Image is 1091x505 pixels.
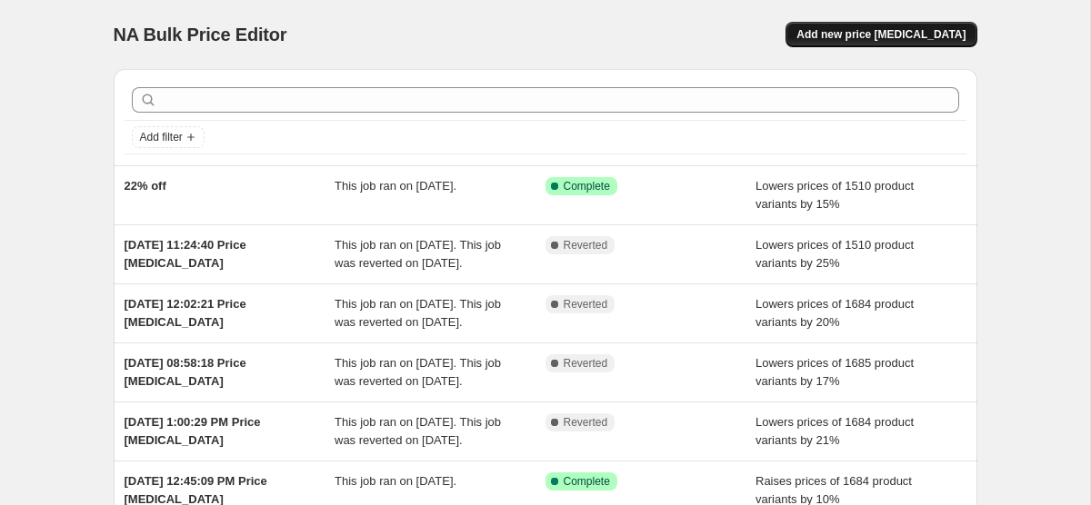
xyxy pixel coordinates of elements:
[125,238,246,270] span: [DATE] 11:24:40 Price [MEDICAL_DATA]
[125,415,261,447] span: [DATE] 1:00:29 PM Price [MEDICAL_DATA]
[125,297,246,329] span: [DATE] 12:02:21 Price [MEDICAL_DATA]
[125,356,246,388] span: [DATE] 08:58:18 Price [MEDICAL_DATA]
[335,474,456,488] span: This job ran on [DATE].
[564,179,610,193] span: Complete
[140,130,183,144] span: Add filter
[756,238,914,270] span: Lowers prices of 1510 product variants by 25%
[335,297,501,329] span: This job ran on [DATE]. This job was reverted on [DATE].
[114,25,287,45] span: NA Bulk Price Editor
[564,415,608,430] span: Reverted
[564,238,608,252] span: Reverted
[756,179,914,211] span: Lowers prices of 1510 product variants by 15%
[564,474,610,489] span: Complete
[564,297,608,312] span: Reverted
[132,126,205,148] button: Add filter
[786,22,976,47] button: Add new price [MEDICAL_DATA]
[756,356,914,388] span: Lowers prices of 1685 product variants by 17%
[335,238,501,270] span: This job ran on [DATE]. This job was reverted on [DATE].
[335,179,456,193] span: This job ran on [DATE].
[335,415,501,447] span: This job ran on [DATE]. This job was reverted on [DATE].
[335,356,501,388] span: This job ran on [DATE]. This job was reverted on [DATE].
[125,179,166,193] span: 22% off
[796,27,966,42] span: Add new price [MEDICAL_DATA]
[756,415,914,447] span: Lowers prices of 1684 product variants by 21%
[564,356,608,371] span: Reverted
[756,297,914,329] span: Lowers prices of 1684 product variants by 20%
